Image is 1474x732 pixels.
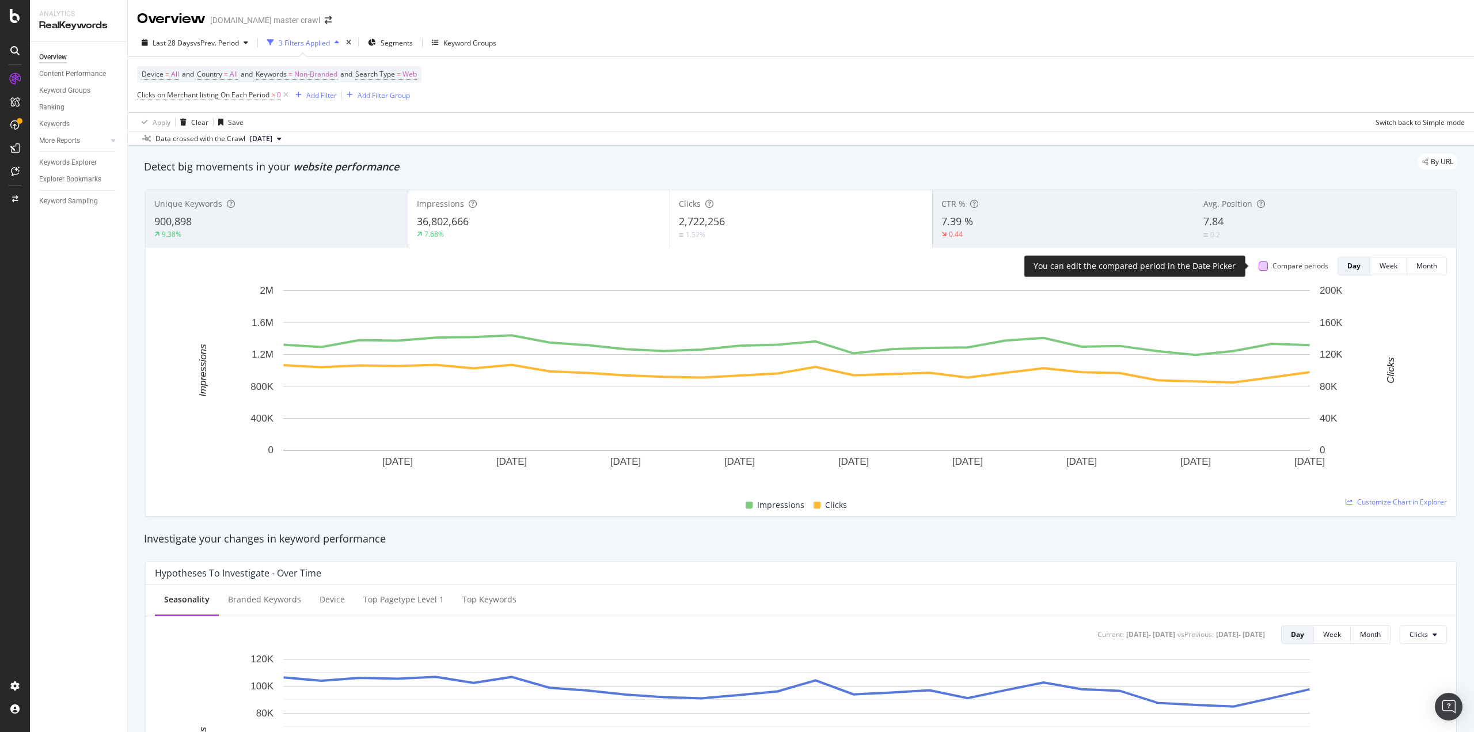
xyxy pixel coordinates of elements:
[679,198,701,209] span: Clicks
[250,413,273,424] text: 400K
[39,101,119,113] a: Ranking
[1294,456,1325,467] text: [DATE]
[39,51,67,63] div: Overview
[949,229,963,239] div: 0.44
[1180,456,1211,467] text: [DATE]
[1203,233,1208,237] img: Equal
[263,33,344,52] button: 3 Filters Applied
[381,38,413,48] span: Segments
[838,456,869,467] text: [DATE]
[724,456,755,467] text: [DATE]
[268,445,273,456] text: 0
[1400,625,1447,644] button: Clicks
[462,594,516,605] div: Top Keywords
[39,135,80,147] div: More Reports
[1351,625,1391,644] button: Month
[154,198,222,209] span: Unique Keywords
[230,66,238,82] span: All
[1216,629,1265,639] div: [DATE] - [DATE]
[427,33,501,52] button: Keyword Groups
[39,19,118,32] div: RealKeywords
[1126,629,1175,639] div: [DATE] - [DATE]
[941,214,973,228] span: 7.39 %
[250,654,273,665] text: 120K
[197,344,208,397] text: Impressions
[1323,629,1341,639] div: Week
[1320,413,1338,424] text: 40K
[162,229,181,239] div: 9.38%
[39,173,101,185] div: Explorer Bookmarks
[39,118,119,130] a: Keywords
[1320,381,1338,392] text: 80K
[39,135,108,147] a: More Reports
[39,85,119,97] a: Keyword Groups
[256,69,287,79] span: Keywords
[1066,456,1097,467] text: [DATE]
[171,66,179,82] span: All
[165,69,169,79] span: =
[250,134,272,144] span: 2025 Sep. 8th
[1376,117,1465,127] div: Switch back to Simple mode
[250,681,273,692] text: 100K
[291,88,337,102] button: Add Filter
[757,498,804,512] span: Impressions
[176,113,208,131] button: Clear
[355,69,395,79] span: Search Type
[1385,357,1396,384] text: Clicks
[39,51,119,63] a: Overview
[250,381,273,392] text: 800K
[1357,497,1447,507] span: Customize Chart in Explorer
[1281,625,1314,644] button: Day
[228,117,244,127] div: Save
[39,195,98,207] div: Keyword Sampling
[679,214,725,228] span: 2,722,256
[39,118,70,130] div: Keywords
[1320,285,1343,296] text: 200K
[1370,257,1407,275] button: Week
[417,214,469,228] span: 36,802,666
[155,285,1438,485] div: A chart.
[137,113,170,131] button: Apply
[191,117,208,127] div: Clear
[164,594,210,605] div: Seasonality
[39,195,119,207] a: Keyword Sampling
[288,69,292,79] span: =
[39,101,64,113] div: Ranking
[1435,693,1462,720] div: Open Intercom Messenger
[137,33,253,52] button: Last 28 DaysvsPrev. Period
[193,38,239,48] span: vs Prev. Period
[39,173,119,185] a: Explorer Bookmarks
[1034,260,1236,272] div: You can edit the compared period in the Date Picker
[1380,261,1397,271] div: Week
[363,33,417,52] button: Segments
[182,69,194,79] span: and
[496,456,527,467] text: [DATE]
[424,229,444,239] div: 7.68%
[271,90,275,100] span: >
[1418,154,1458,170] div: legacy label
[245,132,286,146] button: [DATE]
[1203,214,1224,228] span: 7.84
[142,69,164,79] span: Device
[397,69,401,79] span: =
[1347,261,1361,271] div: Day
[306,90,337,100] div: Add Filter
[1320,317,1343,328] text: 160K
[1314,625,1351,644] button: Week
[1431,158,1453,165] span: By URL
[610,456,641,467] text: [DATE]
[1360,629,1381,639] div: Month
[39,157,119,169] a: Keywords Explorer
[153,38,193,48] span: Last 28 Days
[1272,261,1328,271] div: Compare periods
[1177,629,1214,639] div: vs Previous :
[686,230,705,240] div: 1.52%
[294,66,337,82] span: Non-Branded
[340,69,352,79] span: and
[320,594,345,605] div: Device
[1097,629,1124,639] div: Current:
[358,90,410,100] div: Add Filter Group
[1338,257,1370,275] button: Day
[39,68,106,80] div: Content Performance
[1320,445,1325,456] text: 0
